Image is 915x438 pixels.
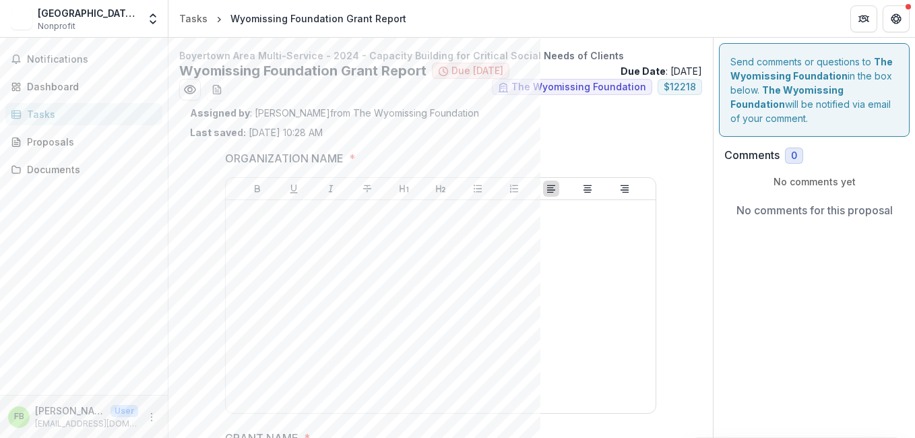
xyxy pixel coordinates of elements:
[144,409,160,425] button: More
[27,135,152,149] div: Proposals
[5,131,162,153] a: Proposals
[470,181,486,197] button: Bullet List
[543,181,559,197] button: Align Left
[359,181,375,197] button: Strike
[27,80,152,94] div: Dashboard
[451,65,503,77] span: Due [DATE]
[14,412,24,421] div: Frank Buttaro
[11,8,32,30] img: Boyertown Area Multi-Service
[323,181,339,197] button: Italicize
[730,84,844,110] strong: The Wyomissing Foundation
[791,150,797,162] span: 0
[883,5,910,32] button: Get Help
[38,20,75,32] span: Nonprofit
[736,202,893,218] p: No comments for this proposal
[724,175,904,189] p: No comments yet
[179,11,208,26] div: Tasks
[230,11,406,26] div: Wyomissing Foundation Grant Report
[249,181,265,197] button: Bold
[286,181,302,197] button: Underline
[190,107,250,119] strong: Assigned by
[5,103,162,125] a: Tasks
[179,49,702,63] p: Boyertown Area Multi-Service - 2024 - Capacity Building for Critical Social Needs of Clients
[5,158,162,181] a: Documents
[144,5,162,32] button: Open entity switcher
[621,65,666,77] strong: Due Date
[719,43,910,137] div: Send comments or questions to in the box below. will be notified via email of your comment.
[850,5,877,32] button: Partners
[35,418,138,430] p: [EMAIL_ADDRESS][DOMAIN_NAME]
[396,181,412,197] button: Heading 1
[27,107,152,121] div: Tasks
[27,54,157,65] span: Notifications
[190,106,691,120] p: : [PERSON_NAME] from The Wyomissing Foundation
[27,162,152,177] div: Documents
[433,181,449,197] button: Heading 2
[35,404,105,418] p: [PERSON_NAME]
[724,149,780,162] h2: Comments
[621,64,702,78] p: : [DATE]
[225,150,344,166] p: ORGANIZATION NAME
[174,9,412,28] nav: breadcrumb
[38,6,138,20] div: [GEOGRAPHIC_DATA] Area Multi-Service
[617,181,633,197] button: Align Right
[111,405,138,417] p: User
[206,79,228,100] button: download-word-button
[579,181,596,197] button: Align Center
[190,125,323,139] p: [DATE] 10:28 AM
[511,82,646,93] span: The Wyomissing Foundation
[5,49,162,70] button: Notifications
[190,127,246,138] strong: Last saved:
[174,9,213,28] a: Tasks
[5,75,162,98] a: Dashboard
[506,181,522,197] button: Ordered List
[179,79,201,100] button: Preview fcec30a3-4bff-4a63-b943-3db92e89fbea.pdf
[179,63,427,79] h2: Wyomissing Foundation Grant Report
[664,82,696,93] span: $ 12218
